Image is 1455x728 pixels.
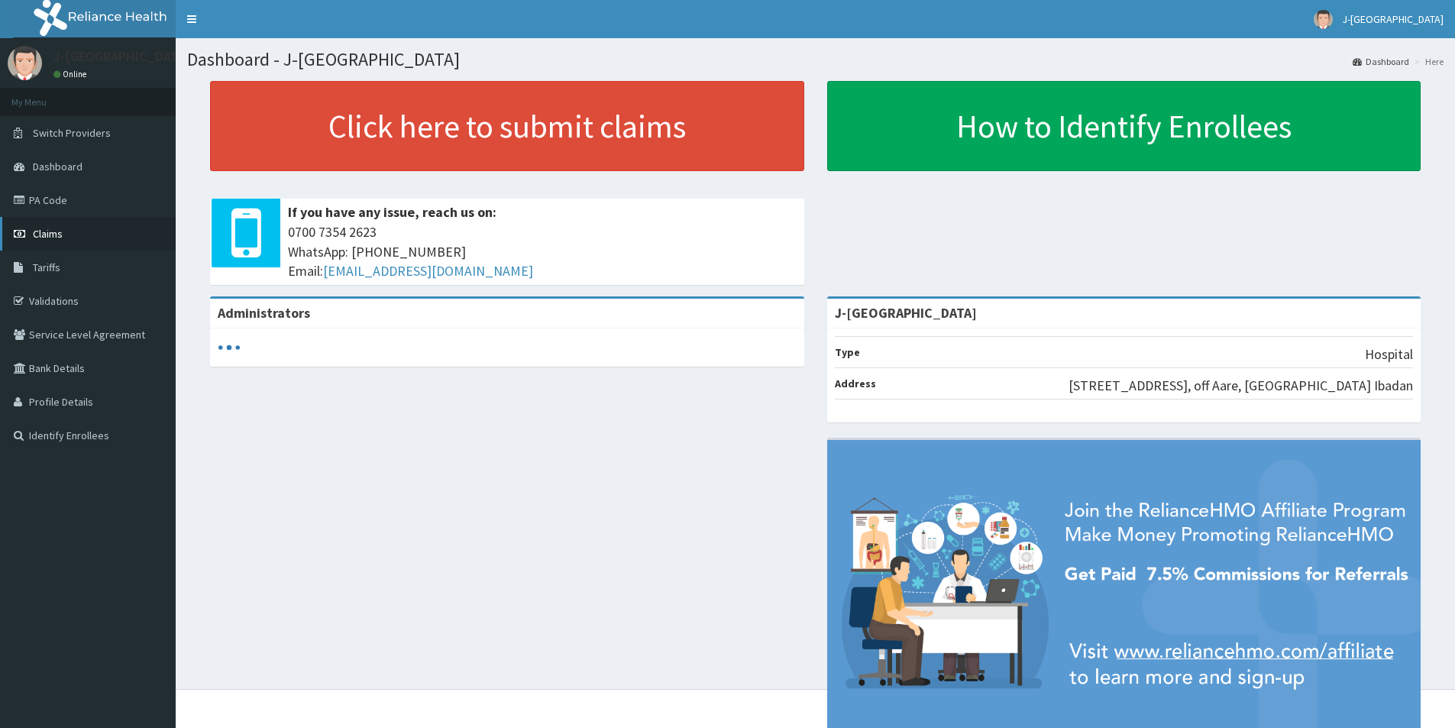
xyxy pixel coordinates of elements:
a: How to Identify Enrollees [827,81,1421,171]
img: User Image [1314,10,1333,29]
a: Click here to submit claims [210,81,804,171]
p: J-[GEOGRAPHIC_DATA] [53,50,191,63]
span: J-[GEOGRAPHIC_DATA] [1342,12,1444,26]
svg: audio-loading [218,336,241,359]
a: [EMAIL_ADDRESS][DOMAIN_NAME] [323,262,533,280]
a: Dashboard [1353,55,1409,68]
b: Address [835,377,876,390]
span: Dashboard [33,160,82,173]
b: Type [835,345,860,359]
img: User Image [8,46,42,80]
strong: J-[GEOGRAPHIC_DATA] [835,304,977,322]
span: Claims [33,227,63,241]
li: Here [1411,55,1444,68]
b: Administrators [218,304,310,322]
span: 0700 7354 2623 WhatsApp: [PHONE_NUMBER] Email: [288,222,797,281]
p: Hospital [1365,345,1413,364]
span: Switch Providers [33,126,111,140]
h1: Dashboard - J-[GEOGRAPHIC_DATA] [187,50,1444,70]
b: If you have any issue, reach us on: [288,203,496,221]
a: Online [53,69,90,79]
p: [STREET_ADDRESS], off Aare, [GEOGRAPHIC_DATA] Ibadan [1069,376,1413,396]
span: Tariffs [33,260,60,274]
